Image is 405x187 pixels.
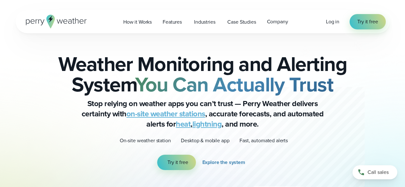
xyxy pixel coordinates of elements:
[157,155,196,170] a: Try it free
[222,15,261,28] a: Case Studies
[126,108,205,120] a: on-site weather stations
[167,159,188,166] span: Try it free
[176,118,190,130] a: heat
[326,18,339,25] span: Log in
[357,18,378,26] span: Try it free
[135,69,333,99] strong: You Can Actually Trust
[75,98,331,129] p: Stop relying on weather apps you can’t trust — Perry Weather delivers certainty with , accurate f...
[267,18,288,26] span: Company
[123,18,152,26] span: How it Works
[352,165,397,179] a: Call sales
[118,15,157,28] a: How it Works
[227,18,256,26] span: Case Studies
[163,18,182,26] span: Features
[202,155,248,170] a: Explore the system
[350,14,385,29] a: Try it free
[192,118,222,130] a: lightning
[326,18,339,26] a: Log in
[239,137,288,144] p: Fast, automated alerts
[181,137,229,144] p: Desktop & mobile app
[194,18,215,26] span: Industries
[48,54,358,95] h2: Weather Monitoring and Alerting System
[202,159,245,166] span: Explore the system
[368,168,389,176] span: Call sales
[120,137,171,144] p: On-site weather station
